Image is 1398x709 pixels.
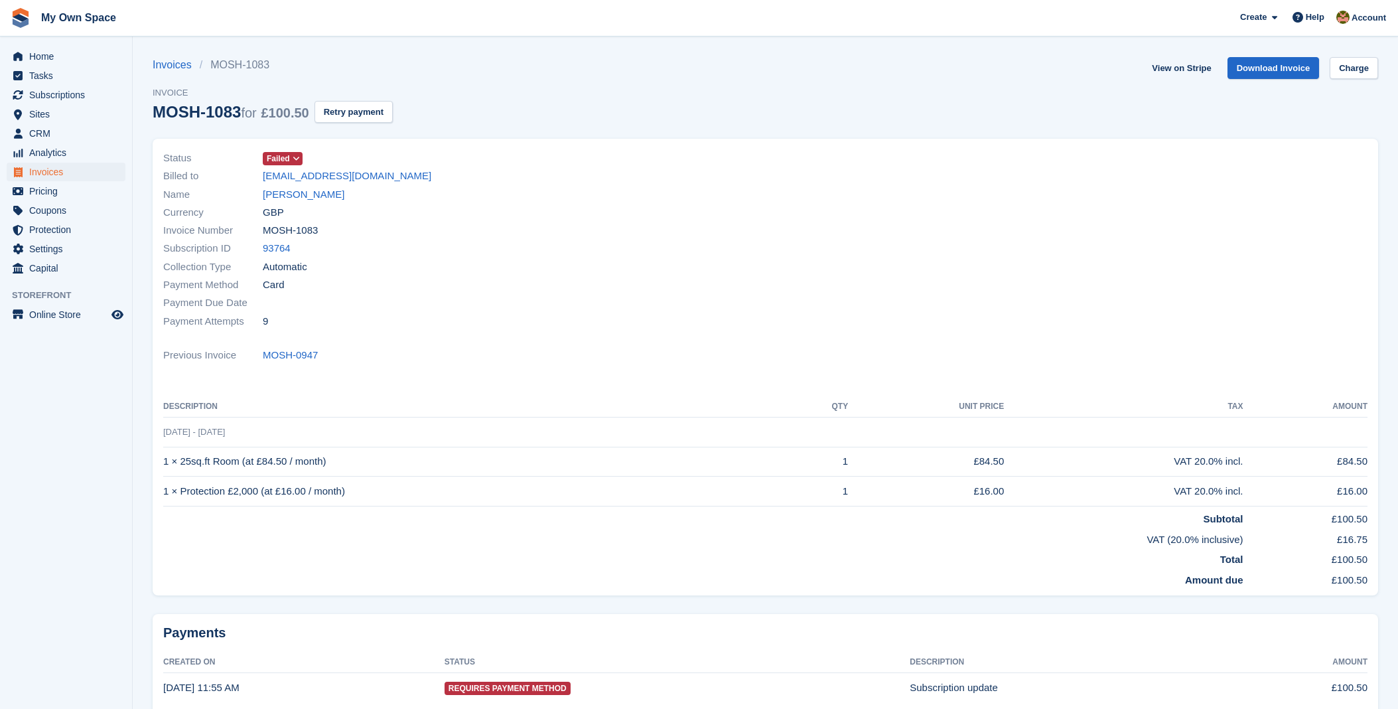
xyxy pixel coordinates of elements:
[1243,396,1368,418] th: Amount
[163,396,792,418] th: Description
[7,240,125,258] a: menu
[163,241,263,256] span: Subscription ID
[29,163,109,181] span: Invoices
[1235,673,1367,702] td: £100.50
[7,163,125,181] a: menu
[1306,11,1324,24] span: Help
[163,652,445,673] th: Created On
[1243,477,1368,507] td: £16.00
[29,47,109,66] span: Home
[241,106,256,120] span: for
[7,201,125,220] a: menu
[29,240,109,258] span: Settings
[1185,574,1243,586] strong: Amount due
[163,682,240,693] time: 2025-09-03 10:55:25 UTC
[163,477,792,507] td: 1 × Protection £2,000 (at £16.00 / month)
[36,7,121,29] a: My Own Space
[848,477,1004,507] td: £16.00
[792,477,848,507] td: 1
[263,314,268,329] span: 9
[263,169,431,184] a: [EMAIL_ADDRESS][DOMAIN_NAME]
[263,223,318,238] span: MOSH-1083
[163,260,263,275] span: Collection Type
[1243,507,1368,527] td: £100.50
[12,289,132,302] span: Storefront
[163,295,263,311] span: Payment Due Date
[163,187,263,202] span: Name
[29,105,109,123] span: Sites
[910,652,1234,673] th: Description
[848,447,1004,477] td: £84.50
[263,277,285,293] span: Card
[1243,447,1368,477] td: £84.50
[7,86,125,104] a: menu
[29,143,109,162] span: Analytics
[163,169,263,184] span: Billed to
[153,86,393,100] span: Invoice
[1243,527,1368,548] td: £16.75
[910,673,1234,702] td: Subscription update
[1227,57,1320,79] a: Download Invoice
[163,348,263,363] span: Previous Invoice
[1243,568,1368,588] td: £100.50
[7,305,125,324] a: menu
[263,241,291,256] a: 93764
[263,151,303,166] a: Failed
[7,124,125,143] a: menu
[848,396,1004,418] th: Unit Price
[29,305,109,324] span: Online Store
[267,153,290,165] span: Failed
[29,201,109,220] span: Coupons
[29,66,109,85] span: Tasks
[163,151,263,166] span: Status
[163,625,1367,641] h2: Payments
[1147,57,1216,79] a: View on Stripe
[7,105,125,123] a: menu
[1220,554,1243,565] strong: Total
[153,57,200,73] a: Invoices
[1243,547,1368,568] td: £100.50
[29,182,109,200] span: Pricing
[1204,513,1243,524] strong: Subtotal
[163,527,1243,548] td: VAT (20.0% inclusive)
[7,47,125,66] a: menu
[1235,652,1367,673] th: Amount
[1240,11,1267,24] span: Create
[445,652,910,673] th: Status
[7,143,125,162] a: menu
[1004,396,1243,418] th: Tax
[1336,11,1350,24] img: Keely Collin
[792,447,848,477] td: 1
[315,101,393,123] button: Retry payment
[7,259,125,277] a: menu
[263,348,318,363] a: MOSH-0947
[163,447,792,477] td: 1 × 25sq.ft Room (at £84.50 / month)
[29,124,109,143] span: CRM
[29,259,109,277] span: Capital
[7,220,125,239] a: menu
[7,66,125,85] a: menu
[792,396,848,418] th: QTY
[1004,454,1243,469] div: VAT 20.0% incl.
[29,86,109,104] span: Subscriptions
[163,427,225,437] span: [DATE] - [DATE]
[109,307,125,323] a: Preview store
[11,8,31,28] img: stora-icon-8386f47178a22dfd0bd8f6a31ec36ba5ce8667c1dd55bd0f319d3a0aa187defe.svg
[153,103,309,121] div: MOSH-1083
[1352,11,1386,25] span: Account
[29,220,109,239] span: Protection
[163,223,263,238] span: Invoice Number
[1004,484,1243,499] div: VAT 20.0% incl.
[261,106,309,120] span: £100.50
[1330,57,1378,79] a: Charge
[263,187,344,202] a: [PERSON_NAME]
[445,682,571,695] span: Requires Payment Method
[263,205,284,220] span: GBP
[163,205,263,220] span: Currency
[263,260,307,275] span: Automatic
[163,277,263,293] span: Payment Method
[153,57,393,73] nav: breadcrumbs
[163,314,263,329] span: Payment Attempts
[7,182,125,200] a: menu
